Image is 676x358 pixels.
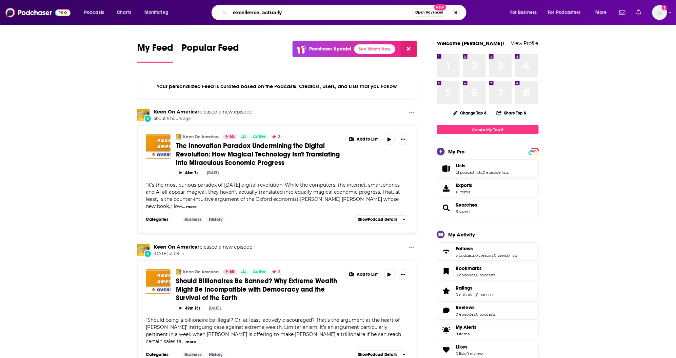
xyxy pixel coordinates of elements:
[496,106,527,120] button: Share Top 8
[505,7,545,18] button: open menu
[437,243,539,261] span: Follows
[206,352,225,357] a: History
[493,253,494,258] span: ,
[634,7,644,18] a: Show notifications dropdown
[270,134,282,140] button: 2
[476,292,495,297] a: 0 podcasts
[448,231,475,238] div: My Activity
[456,351,466,356] a: 0 lists
[456,246,473,252] span: Follows
[154,109,252,115] h3: released a new episode
[176,277,341,302] a: Should Billionaires Be Banned? Why Extreme Wealth Might Be Incompatible with Democracy and the Su...
[475,312,476,317] span: ,
[398,134,409,145] button: Show More Button
[144,250,152,257] div: New Episode
[144,115,152,122] div: New Episode
[146,182,400,209] span: "
[140,7,177,18] button: open menu
[437,125,539,134] a: Create My Top 8
[84,8,104,17] span: Podcasts
[437,40,504,46] a: Welcome [PERSON_NAME]!
[146,134,171,159] img: The Innovation Paradox Undermining the Digital Revolution: How Magical Technology Isn't Translati...
[406,109,417,117] button: Show More Button
[456,170,482,175] a: 21 podcast lists
[548,8,581,17] span: For Podcasters
[218,5,473,20] div: Search podcasts, credits, & more...
[456,190,472,194] span: 11 items
[437,301,539,320] span: Reviews
[270,269,282,275] button: 2
[494,253,507,258] a: 0 users
[146,352,176,357] h3: Categories
[483,170,509,175] a: 0 episode lists
[357,272,378,277] span: Add to List
[456,285,495,291] a: Ratings
[439,306,453,315] a: Reviews
[412,8,446,17] button: Open AdvancedNew
[652,5,667,20] img: User Profile
[117,8,131,17] span: Charts
[176,134,181,140] img: Keen On America
[456,273,475,277] a: 0 episodes
[186,204,197,210] button: more
[346,269,381,280] button: Show More Button
[223,269,237,275] a: 65
[437,262,539,280] span: Bookmarks
[181,338,184,344] span: ...
[154,116,252,122] span: about 6 hours ago
[434,4,446,10] span: New
[146,317,401,344] span: "
[652,5,667,20] button: Show profile menu
[456,265,495,271] a: Bookmarks
[439,345,453,355] a: Likes
[346,134,381,145] button: Show More Button
[230,269,234,275] span: 65
[439,325,453,335] span: My Alerts
[146,217,176,222] h3: Categories
[456,163,465,169] span: Lists
[137,42,173,63] a: My Feed
[230,133,234,140] span: 65
[182,217,204,222] a: Business
[182,352,204,357] a: Business
[439,184,453,193] span: Exports
[482,170,483,175] span: ,
[137,244,150,256] img: Keen On America
[476,312,495,317] a: 0 podcasts
[439,267,453,276] a: Bookmarks
[137,109,150,121] img: Keen On America
[511,40,539,46] a: View Profile
[508,253,518,258] a: 0 lists
[456,344,468,350] span: Likes
[439,286,453,296] a: Ratings
[456,253,475,258] a: 3 podcasts
[146,269,171,294] img: Should Billionaires Be Banned? Why Extreme Wealth Might Be Incompatible with Democracy and the Su...
[439,203,453,213] a: Searches
[79,7,113,18] button: open menu
[253,133,266,140] span: Active
[154,251,252,257] span: [DATE] at 09:14
[250,269,269,275] a: Active
[182,203,185,209] span: ...
[448,148,465,155] div: My Pro
[185,339,196,345] button: more
[354,44,395,54] a: See What's New
[456,332,477,336] span: 9 items
[406,244,417,252] button: Show More Button
[544,7,591,18] button: open menu
[181,42,239,58] span: Popular Feed
[662,5,667,10] svg: Add a profile image
[475,273,476,277] span: ,
[5,6,71,19] img: Podchaser - Follow, Share and Rate Podcasts
[253,269,266,275] span: Active
[449,109,491,117] button: Change Top 8
[456,344,484,350] a: Likes
[358,217,397,222] span: Show Podcast Details
[456,304,495,311] a: Reviews
[437,282,539,300] span: Ratings
[209,306,221,311] div: [DATE]
[137,75,417,98] div: Your personalized Feed is curated based on the Podcasts, Creators, Users, and Lists that you Follow.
